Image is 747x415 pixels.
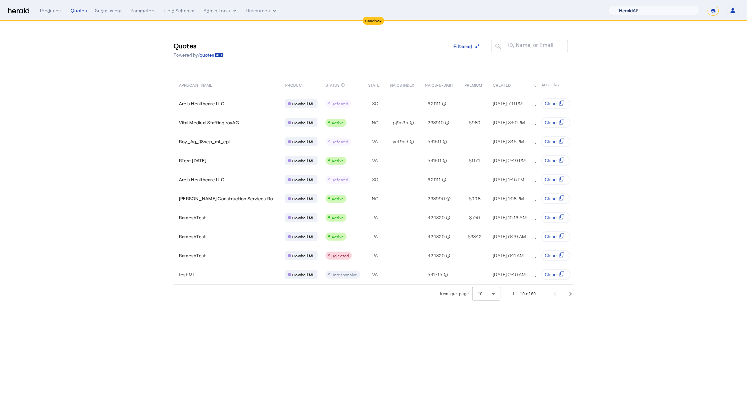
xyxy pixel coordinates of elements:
[179,100,224,107] span: Arcis Healthcare LLC
[373,233,378,240] span: PA
[542,98,571,109] button: Clone
[534,120,566,125] span: [DATE] 3:51 PM
[428,157,441,164] span: 541511
[545,176,557,183] span: Clone
[402,233,404,240] span: -
[448,40,486,52] button: Filtered
[393,138,408,145] span: yef9cd
[469,214,472,221] span: $
[440,100,446,107] mat-icon: info_outline
[179,119,239,126] span: Vital Medical Staffing royAG
[428,176,441,183] span: 621111
[425,81,454,88] span: NAICS-6-DIGIT
[332,272,358,277] span: Unresponsive
[545,233,557,240] span: Clone
[534,215,568,220] span: [DATE] 10:16 AM
[292,158,315,163] span: Cowbell ML
[442,271,448,278] mat-icon: info_outline
[428,195,445,202] span: 238990
[292,234,315,239] span: Cowbell ML
[428,252,445,259] span: 424820
[473,100,475,107] span: -
[464,81,482,88] span: PREMIUM
[493,272,526,277] span: [DATE] 2:40 AM
[473,271,475,278] span: -
[332,215,344,220] span: Active
[285,81,304,88] span: PRODUCT
[8,8,29,14] img: Herald Logo
[292,101,315,106] span: Cowbell ML
[491,43,503,51] mat-icon: search
[373,252,378,259] span: PA
[402,157,404,164] span: -
[292,253,315,258] span: Cowbell ML
[469,157,471,164] span: $
[372,100,378,107] span: SC
[179,81,212,88] span: APPLICANT NAME
[292,215,315,220] span: Cowbell ML
[440,176,446,183] mat-icon: info_outline
[332,101,349,106] span: Referred
[534,253,565,258] span: [DATE] 6:11 AM
[174,52,224,58] p: Powered by
[174,75,695,285] table: Table view of all quotes submitted by your platform
[368,81,379,88] span: STATE
[131,7,156,14] div: Parameters
[292,272,315,277] span: Cowbell ML
[471,195,480,202] span: 998
[493,215,526,220] span: [DATE] 10:16 AM
[332,139,349,144] span: Referred
[534,158,567,163] span: [DATE] 2:49 PM
[408,138,414,145] mat-icon: info_outline
[493,253,524,258] span: [DATE] 6:11 AM
[469,119,472,126] span: $
[441,138,447,145] mat-icon: info_outline
[534,177,566,182] span: [DATE] 1:45 PM
[469,195,471,202] span: $
[473,252,475,259] span: -
[445,195,451,202] mat-icon: info_outline
[179,157,206,164] span: RTest [DATE]
[390,81,414,88] span: NAICS INDEX
[179,214,206,221] span: RameshTest
[393,119,408,126] span: pj9o3n
[179,195,277,202] span: [PERSON_NAME] Construction Services Ro...
[179,271,195,278] span: test ML
[472,157,480,164] span: 1174
[545,252,557,259] span: Clone
[402,252,404,259] span: -
[363,17,384,25] div: Sandbox
[179,252,206,259] span: RameshTest
[493,81,511,88] span: CREATED
[341,81,345,89] mat-icon: info_outline
[428,100,441,107] span: 621111
[534,272,567,277] span: [DATE] 2:40 AM
[545,214,557,221] span: Clone
[372,138,378,145] span: VA
[534,81,552,88] span: UPDATED
[204,7,238,14] button: internal dropdown menu
[332,120,344,125] span: Active
[542,212,571,223] button: Clone
[493,158,526,163] span: [DATE] 2:49 PM
[493,120,525,125] span: [DATE] 3:50 PM
[508,42,554,49] mat-label: ID, Name, or Email
[440,291,470,297] div: Items per page:
[473,138,475,145] span: -
[179,233,206,240] span: RameshTest
[373,214,378,221] span: PA
[468,233,470,240] span: $
[534,101,564,106] span: [DATE] 7:11 PM
[534,234,567,239] span: [DATE] 6:30 AM
[493,139,524,144] span: [DATE] 3:15 PM
[402,271,404,278] span: -
[408,119,414,126] mat-icon: info_outline
[428,138,441,145] span: 541511
[542,136,571,147] button: Clone
[95,7,123,14] div: Submissions
[470,233,481,240] span: 3842
[332,234,344,239] span: Active
[444,214,450,221] mat-icon: info_outline
[292,139,315,144] span: Cowbell ML
[545,271,557,278] span: Clone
